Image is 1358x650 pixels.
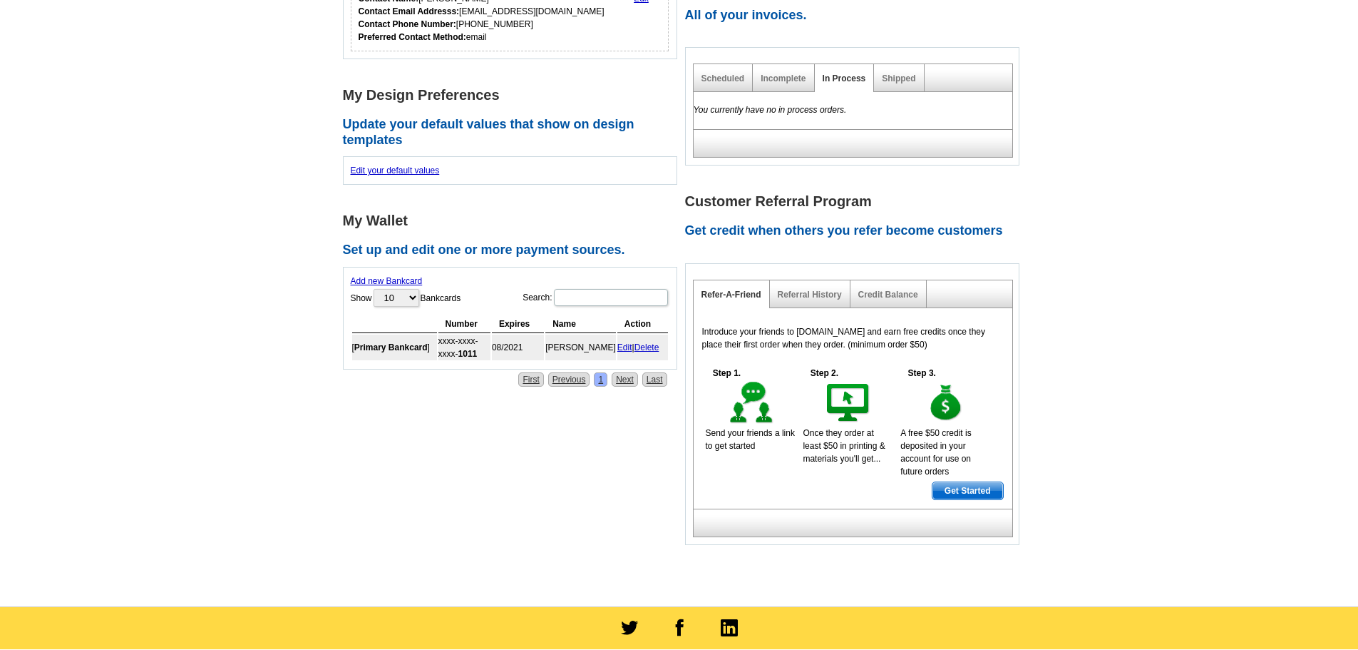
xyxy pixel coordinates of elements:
[438,315,490,333] th: Number
[1073,318,1358,650] iframe: LiveChat chat widget
[343,88,685,103] h1: My Design Preferences
[352,335,437,360] td: [ ]
[701,290,761,300] a: Refer-A-Friend
[685,194,1027,209] h1: Customer Referral Program
[778,290,842,300] a: Referral History
[458,349,478,359] strong: 1011
[617,342,632,352] a: Edit
[702,325,1004,351] p: Introduce your friends to [DOMAIN_NAME] and earn free credits once they place their first order w...
[492,335,544,360] td: 08/2021
[374,289,419,307] select: ShowBankcards
[523,288,669,308] label: Search:
[882,73,915,83] a: Shipped
[634,342,659,352] a: Delete
[922,380,971,427] img: step-3.gif
[359,32,466,42] strong: Preferred Contact Method:
[354,342,428,352] b: Primary Bankcard
[548,372,590,387] a: Previous
[359,6,460,16] strong: Contact Email Addresss:
[727,380,776,427] img: step-1.gif
[823,73,866,83] a: In Process
[343,213,685,228] h1: My Wallet
[803,428,885,464] span: Once they order at least $50 in printing & materials you'll get...
[617,315,668,333] th: Action
[359,19,456,29] strong: Contact Phone Number:
[545,315,616,333] th: Name
[932,482,1004,500] a: Get Started
[932,482,1003,499] span: Get Started
[351,276,423,286] a: Add new Bankcard
[554,289,668,306] input: Search:
[545,335,616,360] td: [PERSON_NAME]
[685,223,1027,239] h2: Get credit when others you refer become customers
[761,73,806,83] a: Incomplete
[824,380,873,427] img: step-2.gif
[900,367,943,380] h5: Step 3.
[351,288,461,308] label: Show Bankcards
[642,372,667,387] a: Last
[343,117,685,148] h2: Update your default values that show on design templates
[701,73,745,83] a: Scheduled
[343,243,685,258] h2: Set up and edit one or more payment sources.
[518,372,543,387] a: First
[612,372,638,387] a: Next
[685,8,1027,24] h2: All of your invoices.
[694,105,847,115] em: You currently have no in process orders.
[617,335,668,360] td: |
[858,290,918,300] a: Credit Balance
[803,367,845,380] h5: Step 2.
[594,372,607,387] a: 1
[706,428,795,451] span: Send your friends a link to get started
[492,315,544,333] th: Expires
[706,367,749,380] h5: Step 1.
[900,428,971,477] span: A free $50 credit is deposited in your account for use on future orders
[351,166,440,176] a: Edit your default values
[438,335,490,360] td: xxxx-xxxx-xxxx-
